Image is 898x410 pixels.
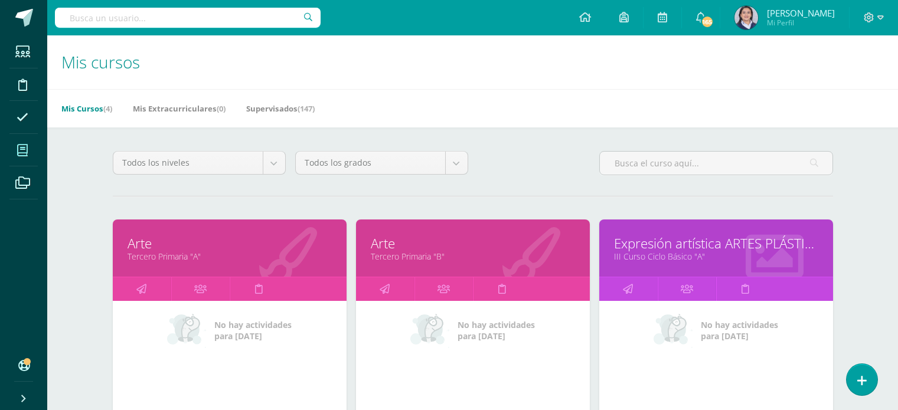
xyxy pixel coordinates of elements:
a: Arte [128,234,332,252]
a: Todos los grados [296,152,468,174]
span: (0) [217,103,226,114]
a: Todos los niveles [113,152,285,174]
a: Tercero Primaria "A" [128,251,332,262]
a: Expresión artística ARTES PLÁSTICAS [614,234,818,252]
a: Mis Cursos(4) [61,99,112,118]
span: No hay actividades para [DATE] [701,319,778,342]
a: Arte [371,234,575,252]
span: Mis cursos [61,51,140,73]
a: Supervisados(147) [246,99,315,118]
a: Tercero Primaria "B" [371,251,575,262]
img: 8031ff02cdbf27b1e92c1b01252b7000.png [734,6,758,29]
img: no_activities_small.png [654,313,693,348]
img: no_activities_small.png [410,313,449,348]
span: (4) [103,103,112,114]
span: No hay actividades para [DATE] [458,319,535,342]
input: Busca el curso aquí... [600,152,832,175]
span: Mi Perfil [767,18,835,28]
span: Todos los grados [305,152,436,174]
span: No hay actividades para [DATE] [214,319,292,342]
span: [PERSON_NAME] [767,7,835,19]
a: III Curso Ciclo Básico "A" [614,251,818,262]
span: (147) [298,103,315,114]
img: no_activities_small.png [167,313,206,348]
a: Mis Extracurriculares(0) [133,99,226,118]
span: Todos los niveles [122,152,254,174]
span: 165 [701,15,714,28]
input: Busca un usuario... [55,8,321,28]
